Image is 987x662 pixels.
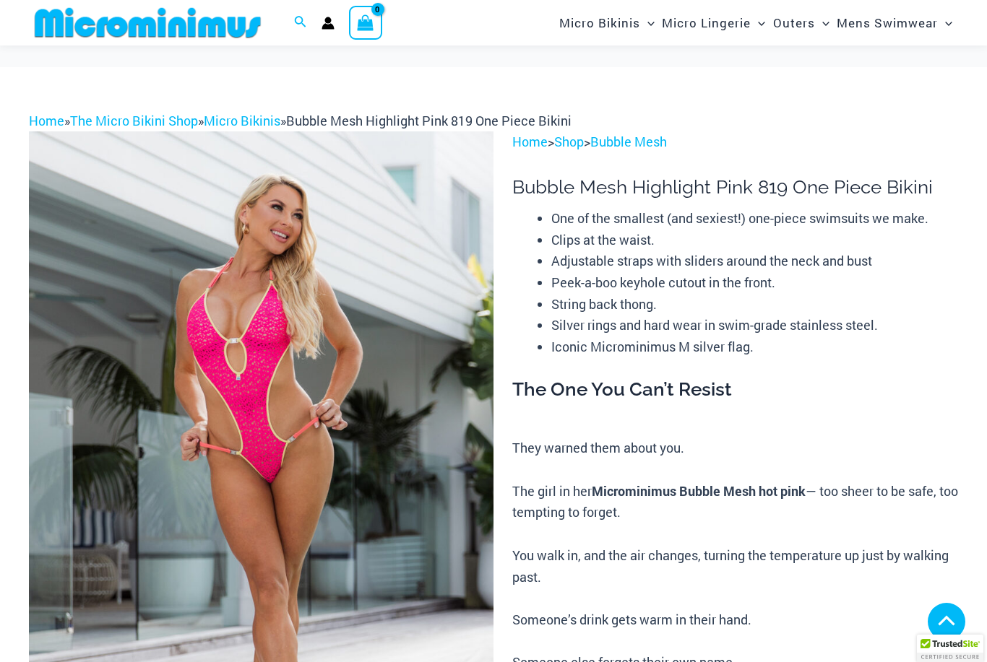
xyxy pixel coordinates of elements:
a: Home [512,133,548,150]
span: » » » [29,112,572,129]
a: Micro LingerieMenu ToggleMenu Toggle [658,4,769,41]
a: The Micro Bikini Shop [70,112,198,129]
li: Silver rings and hard wear in swim-grade stainless steel. [551,315,958,336]
a: Micro BikinisMenu ToggleMenu Toggle [556,4,658,41]
a: Shop [554,133,584,150]
span: Mens Swimwear [837,4,938,41]
span: Menu Toggle [751,4,765,41]
li: String back thong. [551,294,958,315]
a: Micro Bikinis [204,112,280,129]
span: Outers [773,4,815,41]
h1: Bubble Mesh Highlight Pink 819 One Piece Bikini [512,176,958,199]
nav: Site Navigation [553,2,958,43]
span: Menu Toggle [815,4,829,41]
b: Microminimus Bubble Mesh hot pink [592,482,806,500]
li: Clips at the waist. [551,230,958,251]
p: > > [512,131,958,153]
a: OutersMenu ToggleMenu Toggle [770,4,833,41]
span: Bubble Mesh Highlight Pink 819 One Piece Bikini [286,112,572,129]
a: Search icon link [294,14,307,32]
a: Home [29,112,64,129]
a: Account icon link [322,17,335,30]
span: Micro Bikinis [559,4,640,41]
span: Menu Toggle [938,4,952,41]
img: MM SHOP LOGO FLAT [29,6,267,39]
li: One of the smallest (and sexiest!) one-piece swimsuits we make. [551,208,958,230]
span: Micro Lingerie [662,4,751,41]
li: Peek-a-boo keyhole cutout in the front. [551,272,958,294]
div: TrustedSite Certified [917,635,983,662]
a: View Shopping Cart, empty [349,6,382,39]
li: Iconic Microminimus M silver flag. [551,336,958,358]
a: Mens SwimwearMenu ToggleMenu Toggle [833,4,956,41]
a: Bubble Mesh [590,133,667,150]
h3: The One You Can’t Resist [512,378,958,402]
span: Menu Toggle [640,4,655,41]
li: Adjustable straps with sliders around the neck and bust [551,251,958,272]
